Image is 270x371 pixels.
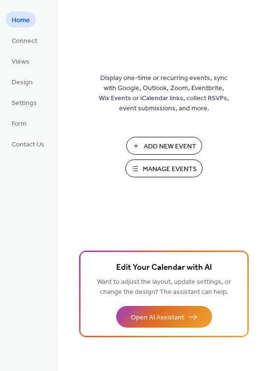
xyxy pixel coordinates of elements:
span: Home [12,15,30,26]
button: Add New Event [126,137,202,155]
span: Edit Your Calendar with AI [116,261,212,275]
a: Contact Us [6,136,50,152]
span: Settings [12,98,37,108]
span: Contact Us [12,140,44,150]
a: Design [6,74,39,90]
a: Home [6,12,36,27]
button: Open AI Assistant [116,306,212,328]
span: Design [12,78,33,88]
span: Add New Event [144,142,196,152]
span: Display one-time or recurring events, sync with Google, Outlook, Zoom, Eventbrite, Wix Events or ... [99,73,229,114]
span: Views [12,57,29,67]
span: Manage Events [143,164,197,174]
a: Settings [6,94,42,110]
span: Connect [12,36,37,46]
button: Manage Events [125,159,202,177]
a: Views [6,53,35,69]
a: Form [6,115,32,131]
span: Open AI Assistant [131,313,184,323]
a: Connect [6,32,43,48]
span: Want to adjust the layout, update settings, or change the design? The assistant can help. [97,276,231,299]
span: Form [12,119,27,129]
